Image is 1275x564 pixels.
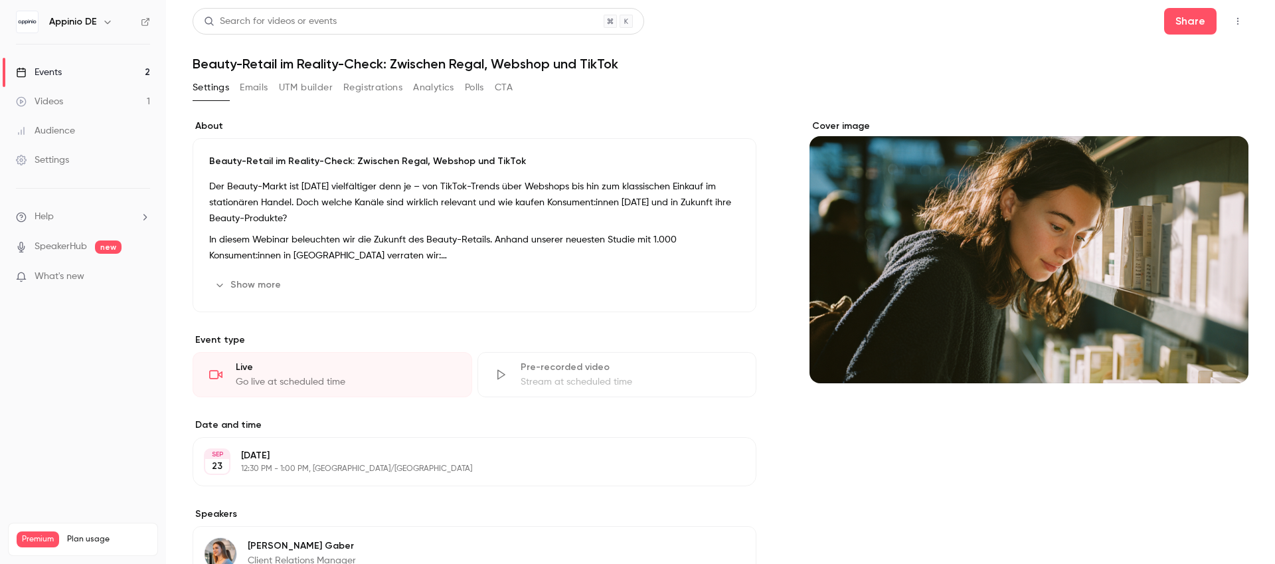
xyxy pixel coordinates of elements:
p: Beauty-Retail im Reality-Check: Zwischen Regal, Webshop und TikTok [209,155,740,168]
button: UTM builder [279,77,333,98]
div: Search for videos or events [204,15,337,29]
p: 12:30 PM - 1:00 PM, [GEOGRAPHIC_DATA]/[GEOGRAPHIC_DATA] [241,464,686,474]
label: Speakers [193,508,756,521]
p: 23 [212,460,222,473]
h6: Appinio DE [49,15,97,29]
span: new [95,240,122,254]
p: Der Beauty-Markt ist [DATE] vielfältiger denn je – von TikTok-Trends über Webshops bis hin zum kl... [209,179,740,227]
label: Cover image [809,120,1248,133]
p: Event type [193,333,756,347]
div: Pre-recorded videoStream at scheduled time [477,352,757,397]
p: [DATE] [241,449,686,462]
div: Settings [16,153,69,167]
span: Help [35,210,54,224]
label: About [193,120,756,133]
div: Go live at scheduled time [236,375,456,389]
span: What's new [35,270,84,284]
div: LiveGo live at scheduled time [193,352,472,397]
div: SEP [205,450,229,459]
span: Plan usage [67,534,149,545]
section: Cover image [809,120,1248,383]
div: Pre-recorded video [521,361,740,374]
p: In diesem Webinar beleuchten wir die Zukunft des Beauty-Retails. Anhand unserer neuesten Studie m... [209,232,740,264]
span: Premium [17,531,59,547]
button: Analytics [413,77,454,98]
img: Appinio DE [17,11,38,33]
div: Events [16,66,62,79]
a: SpeakerHub [35,240,87,254]
button: Registrations [343,77,402,98]
button: Share [1164,8,1217,35]
h1: Beauty-Retail im Reality-Check: Zwischen Regal, Webshop und TikTok [193,56,1248,72]
div: Stream at scheduled time [521,375,740,389]
p: [PERSON_NAME] Gaber [248,539,356,553]
div: Audience [16,124,75,138]
button: Show more [209,274,289,296]
div: Videos [16,95,63,108]
button: Settings [193,77,229,98]
li: help-dropdown-opener [16,210,150,224]
button: CTA [495,77,513,98]
div: Live [236,361,456,374]
button: Emails [240,77,268,98]
label: Date and time [193,419,756,432]
button: Polls [465,77,484,98]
